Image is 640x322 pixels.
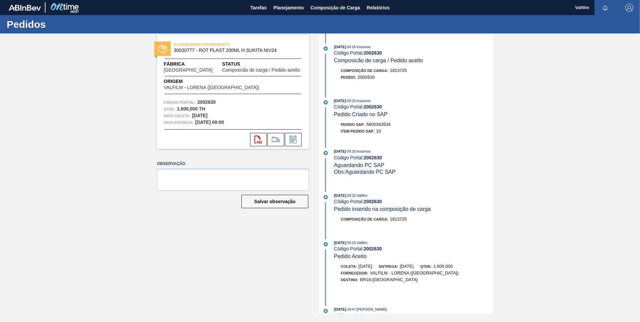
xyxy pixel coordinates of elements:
span: Composição de Carga : [341,217,388,221]
span: Qtde : [164,106,175,112]
span: Composição de Carga [311,4,360,12]
button: Salvar observação [241,195,308,208]
span: Destino: [341,278,358,282]
span: 10 [376,129,381,134]
strong: 2002630 [364,313,382,318]
span: Composicão de carga / Pedido aceito [334,58,423,63]
h1: Pedidos [7,20,126,28]
span: Código Portal: [164,99,196,106]
span: Pedido Aceito [334,253,367,259]
span: Entrega: [379,264,398,268]
span: Fábrica [164,61,222,68]
span: [DATE] [358,264,372,269]
strong: 2002630 [364,155,382,160]
span: Obs: Aguardando PC SAP [334,169,396,175]
img: atual [324,151,328,155]
div: Ir para Composição de Carga [267,133,284,146]
strong: 2002630 [364,104,382,109]
span: Tarefas [250,4,267,12]
span: Data coleta: [164,112,190,119]
span: [DATE] [334,193,346,197]
div: Abrir arquivo PDF [250,133,267,146]
span: Pedido SAP: [341,123,365,127]
span: 2002630 [358,75,375,80]
span: AGUARDANDO FATURAMENTO [174,41,267,48]
span: Status [222,61,302,68]
span: - 18:47 [346,308,355,311]
span: [DATE] [334,241,346,245]
span: Origem [164,78,278,85]
span: : [PERSON_NAME] [355,307,387,311]
img: atual [324,309,328,313]
span: - 09:16 [346,99,355,103]
span: : Insumos [355,99,371,103]
div: Informar alteração no pedido [285,133,302,146]
span: [DATE] [334,307,346,311]
div: Código Portal: [334,50,493,56]
img: atual [324,100,328,104]
div: Código Portal: [334,104,493,109]
span: Qtde: [420,264,431,268]
span: Pedido inserido na composição de carga [334,206,431,212]
label: Observação [157,159,309,169]
span: [GEOGRAPHIC_DATA] [164,68,213,73]
span: Pedido Criado no SAP [334,111,388,117]
div: Código Portal: [334,155,493,160]
span: 1813725 [390,217,407,222]
div: Código Portal: [334,313,493,318]
strong: [DATE] [192,113,208,118]
span: Fornecedor: [341,271,368,275]
span: : Valfilm [355,241,367,245]
strong: 2002630 [364,199,382,204]
span: Coleta: [341,264,357,268]
span: 30030777 - ROT PLAST 200ML H SUKITA NIV24 [174,48,295,53]
span: [DATE] [334,99,346,103]
span: [DATE] [400,264,413,269]
span: Aguardando PC SAP [334,162,384,168]
span: Planejamento [273,4,304,12]
div: Código Portal: [334,199,493,204]
span: [DATE] [334,149,346,153]
strong: 2002630 [197,99,216,105]
span: Item pedido SAP: [341,129,375,133]
span: Composição de Carga : [341,69,388,73]
span: [DATE] [334,45,346,49]
span: : Insumos [355,45,371,49]
span: BR18-[GEOGRAPHIC_DATA] [360,277,418,282]
span: Relatórios [367,4,390,12]
span: - 09:16 [346,194,355,197]
img: atual [324,47,328,51]
span: : Insumos [355,149,371,153]
span: 5800343534 [367,122,391,127]
span: - 09:16 [346,45,355,49]
img: atual [324,195,328,199]
span: - 09:16 [346,241,355,245]
img: status [158,45,167,53]
img: atual [324,242,328,246]
span: Pedido : [341,75,356,79]
span: VALFILM - LORENA ([GEOGRAPHIC_DATA]) [370,270,459,275]
button: Notificações [594,3,616,12]
span: Data entrega: [164,119,193,126]
span: - 09:16 [346,150,355,153]
strong: 2002630 [364,50,382,56]
img: TNhmsLtSVTkK8tSr43FrP2fwEKptu5GPRR3wAAAABJRU5ErkJggg== [9,5,41,11]
span: 1.600,000 [433,264,453,269]
strong: 2002630 [364,246,382,251]
strong: [DATE] 00:00 [195,119,224,125]
div: Código Portal: [334,246,493,251]
img: Logout [625,4,633,12]
span: : Valfilm [355,193,367,197]
strong: 1.600,000 TH [177,106,205,111]
span: Composicão de carga / Pedido aceito [222,68,300,73]
span: VALFILM - LORENA ([GEOGRAPHIC_DATA]) [164,85,259,90]
span: 1813725 [390,68,407,73]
